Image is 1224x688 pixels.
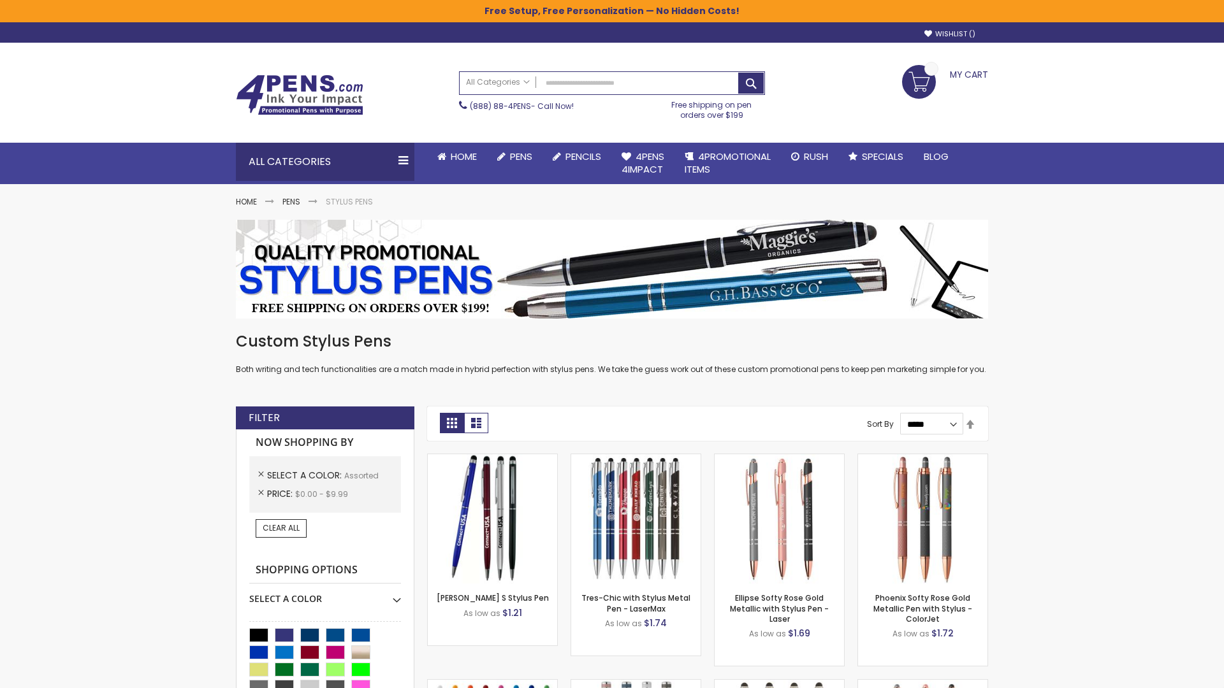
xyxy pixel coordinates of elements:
[282,196,300,207] a: Pens
[295,489,348,499] span: $0.00 - $9.99
[858,454,987,464] a: Phoenix Softy Rose Gold Metallic Pen with Stylus Pen - ColorJet-Assorted
[236,220,988,319] img: Stylus Pens
[838,143,914,171] a: Specials
[249,411,280,425] strong: Filter
[749,628,786,639] span: As low as
[730,592,829,624] a: Ellipse Softy Rose Gold Metallic with Stylus Pen - Laser
[249,584,401,605] div: Select A Color
[326,196,373,207] strong: Stylus Pens
[543,143,611,171] a: Pencils
[236,143,414,181] div: All Categories
[267,469,344,482] span: Select A Color
[236,75,363,115] img: 4Pens Custom Pens and Promotional Products
[644,617,667,629] span: $1.74
[510,150,532,163] span: Pens
[571,454,701,464] a: Tres-Chic with Stylus Metal Pen - LaserMax-Assorted
[914,143,959,171] a: Blog
[236,331,988,352] h1: Custom Stylus Pens
[263,522,300,533] span: Clear All
[427,143,487,171] a: Home
[605,618,642,629] span: As low as
[460,72,536,93] a: All Categories
[428,454,557,584] img: Meryl S Stylus Pen-Assorted
[236,331,988,375] div: Both writing and tech functionalities are a match made in hybrid perfection with stylus pens. We ...
[256,519,307,537] a: Clear All
[611,143,674,184] a: 4Pens4impact
[571,454,701,584] img: Tres-Chic with Stylus Metal Pen - LaserMax-Assorted
[437,592,549,603] a: [PERSON_NAME] S Stylus Pen
[565,150,601,163] span: Pencils
[804,150,828,163] span: Rush
[267,487,295,500] span: Price
[674,143,781,184] a: 4PROMOTIONALITEMS
[867,419,894,429] label: Sort By
[892,628,929,639] span: As low as
[470,101,574,111] span: - Call Now!
[873,592,972,624] a: Phoenix Softy Rose Gold Metallic Pen with Stylus - ColorJet
[249,429,401,456] strong: Now Shopping by
[931,627,954,640] span: $1.72
[715,454,844,464] a: Ellipse Softy Rose Gold Metallic with Stylus Pen - Laser-Assorted
[685,150,771,176] span: 4PROMOTIONAL ITEMS
[715,454,844,584] img: Ellipse Softy Rose Gold Metallic with Stylus Pen - Laser-Assorted
[862,150,903,163] span: Specials
[788,627,810,640] span: $1.69
[470,101,531,111] a: (888) 88-4PENS
[487,143,543,171] a: Pens
[924,29,975,39] a: Wishlist
[502,606,522,619] span: $1.21
[451,150,477,163] span: Home
[622,150,664,176] span: 4Pens 4impact
[344,470,379,481] span: Assorted
[428,454,557,464] a: Meryl S Stylus Pen-Assorted
[924,150,949,163] span: Blog
[858,454,987,584] img: Phoenix Softy Rose Gold Metallic Pen with Stylus Pen - ColorJet-Assorted
[249,557,401,584] strong: Shopping Options
[440,413,464,433] strong: Grid
[236,196,257,207] a: Home
[466,77,530,87] span: All Categories
[781,143,838,171] a: Rush
[659,95,766,120] div: Free shipping on pen orders over $199
[581,592,690,613] a: Tres-Chic with Stylus Metal Pen - LaserMax
[463,608,500,619] span: As low as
